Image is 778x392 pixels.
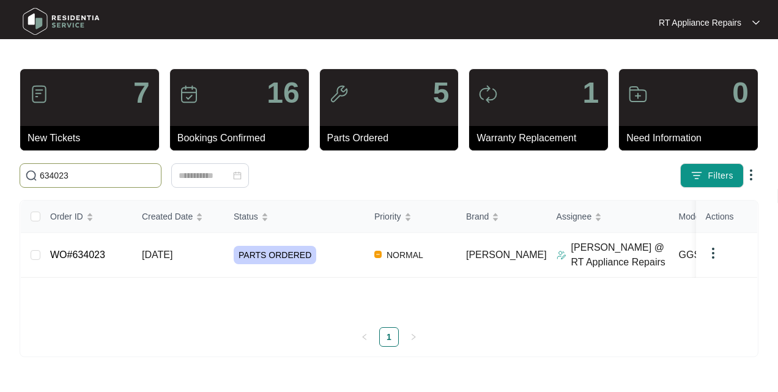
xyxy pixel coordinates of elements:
th: Actions [696,201,757,233]
span: Assignee [557,210,592,223]
span: Priority [374,210,401,223]
p: 7 [133,78,150,108]
input: Search by Order Id, Assignee Name, Customer Name, Brand and Model [40,169,156,182]
span: PARTS ORDERED [234,246,316,264]
li: 1 [379,327,399,347]
button: right [404,327,423,347]
p: [PERSON_NAME] @ RT Appliance Repairs [571,240,669,270]
img: icon [628,84,648,104]
img: filter icon [691,169,703,182]
span: [PERSON_NAME] [466,250,547,260]
p: 5 [433,78,450,108]
p: Warranty Replacement [476,131,608,146]
th: Status [224,201,365,233]
p: 0 [732,78,749,108]
th: Created Date [132,201,224,233]
span: right [410,333,417,341]
span: left [361,333,368,341]
span: Brand [466,210,489,223]
p: Bookings Confirmed [177,131,309,146]
img: dropdown arrow [752,20,760,26]
li: Previous Page [355,327,374,347]
span: NORMAL [382,248,428,262]
th: Assignee [547,201,669,233]
img: icon [179,84,199,104]
p: RT Appliance Repairs [659,17,741,29]
img: icon [29,84,49,104]
th: Brand [456,201,547,233]
span: Filters [708,169,733,182]
span: Created Date [142,210,193,223]
p: Parts Ordered [327,131,459,146]
img: search-icon [25,169,37,182]
img: Vercel Logo [374,251,382,258]
p: Need Information [626,131,758,146]
button: filter iconFilters [680,163,744,188]
img: dropdown arrow [744,168,758,182]
img: icon [329,84,349,104]
li: Next Page [404,327,423,347]
img: icon [478,84,498,104]
p: 1 [582,78,599,108]
button: left [355,327,374,347]
img: dropdown arrow [706,246,721,261]
span: Model [679,210,702,223]
th: Priority [365,201,456,233]
p: 16 [267,78,299,108]
a: 1 [380,328,398,346]
th: Order ID [40,201,132,233]
span: Status [234,210,258,223]
span: Order ID [50,210,83,223]
img: residentia service logo [18,3,104,40]
p: New Tickets [28,131,159,146]
img: Assigner Icon [557,250,566,260]
a: WO#634023 [50,250,105,260]
span: [DATE] [142,250,172,260]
